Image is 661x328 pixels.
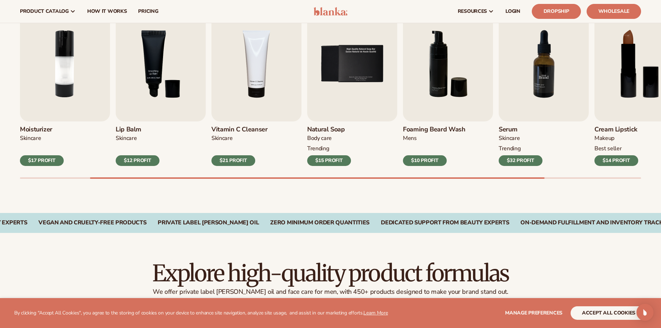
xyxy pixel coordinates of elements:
[403,135,466,142] div: mens
[499,126,542,134] h3: Serum
[587,4,641,19] a: Wholesale
[314,7,347,16] img: logo
[116,155,159,166] div: $12 PROFIT
[307,155,351,166] div: $15 PROFIT
[20,9,69,14] span: product catalog
[403,6,493,166] a: 6 / 9
[505,306,562,320] button: Manage preferences
[87,9,127,14] span: How It Works
[403,126,466,134] h3: Foaming beard wash
[505,9,520,14] span: LOGIN
[381,219,509,226] div: Dedicated Support From Beauty Experts
[307,6,397,166] a: 5 / 9
[594,126,638,134] h3: Cream Lipstick
[270,219,369,226] div: Zero Minimum Order QuantitieS
[116,6,206,166] a: 3 / 9
[211,126,268,134] h3: Vitamin C Cleanser
[499,135,542,142] div: SKINCARE
[594,145,638,152] div: BEST SELLER
[403,155,447,166] div: $10 PROFIT
[20,135,64,142] div: SKINCARE
[20,288,641,296] p: We offer private label [PERSON_NAME] oil and face care for men, with 450+ products designed to ma...
[20,6,110,166] a: 2 / 9
[20,261,641,285] h2: Explore high-quality product formulas
[499,145,542,152] div: TRENDING
[594,135,638,142] div: MAKEUP
[499,155,542,166] div: $32 PROFIT
[636,304,654,321] div: Open Intercom Messenger
[20,126,64,134] h3: Moisturizer
[20,155,64,166] div: $17 PROFIT
[211,135,268,142] div: Skincare
[307,126,351,134] h3: Natural Soap
[138,9,158,14] span: pricing
[499,6,589,121] img: Shopify Image 11
[38,219,146,226] div: Vegan and Cruelty-Free Products
[307,135,351,142] div: BODY Care
[499,6,589,166] a: 7 / 9
[14,310,388,316] p: By clicking "Accept All Cookies", you agree to the storing of cookies on your device to enhance s...
[363,309,388,316] a: Learn More
[532,4,581,19] a: Dropship
[211,155,255,166] div: $21 PROFIT
[211,6,301,166] a: 4 / 9
[307,145,351,152] div: TRENDING
[505,309,562,316] span: Manage preferences
[571,306,647,320] button: accept all cookies
[116,126,159,134] h3: Lip Balm
[594,155,638,166] div: $14 PROFIT
[158,219,259,226] div: Private Label [PERSON_NAME] oil
[116,135,159,142] div: SKINCARE
[458,9,487,14] span: resources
